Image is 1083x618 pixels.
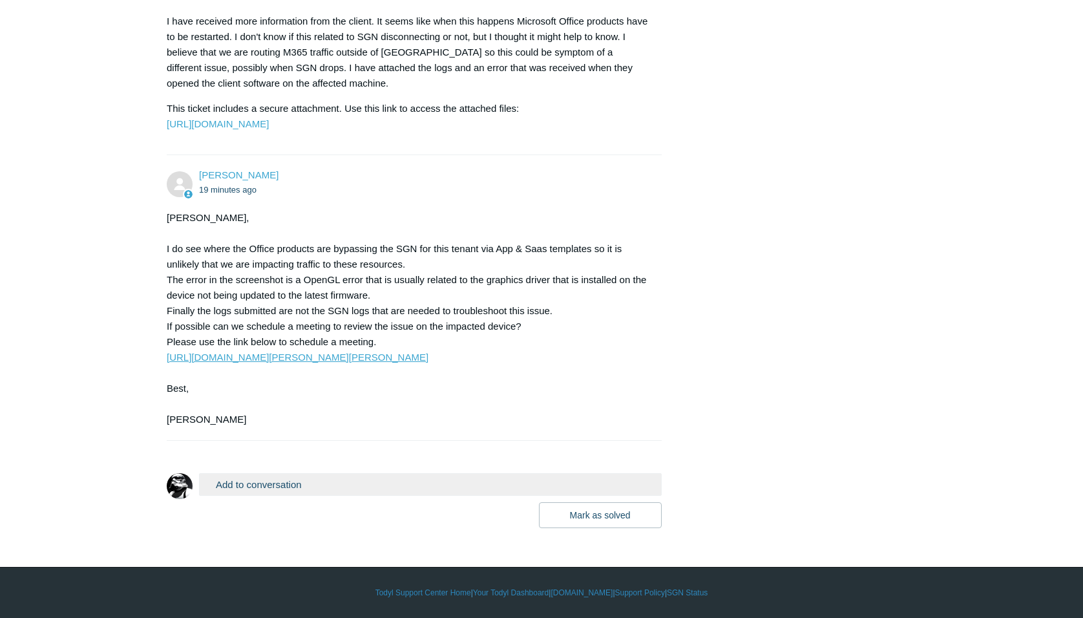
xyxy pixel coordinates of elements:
a: [DOMAIN_NAME] [551,587,613,599]
a: SGN Status [667,587,708,599]
button: Mark as solved [539,502,662,528]
div: [PERSON_NAME], I do see where the Office products are bypassing the SGN for this tenant via App &... [167,210,649,427]
span: Kris Haire [199,169,279,180]
p: This ticket includes a secure attachment. Use this link to access the attached files: [167,101,649,132]
time: 08/11/2025, 10:07 [199,185,257,195]
a: Todyl Support Center Home [375,587,471,599]
a: [URL][DOMAIN_NAME] [167,118,269,129]
p: I have received more information from the client. It seems like when this happens Microsoft Offic... [167,14,649,91]
a: [PERSON_NAME] [199,169,279,180]
a: Support Policy [615,587,665,599]
a: [URL][DOMAIN_NAME][PERSON_NAME][PERSON_NAME] [167,352,428,363]
a: Your Todyl Dashboard [473,587,549,599]
div: | | | | [167,587,916,599]
button: Add to conversation [199,473,662,496]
